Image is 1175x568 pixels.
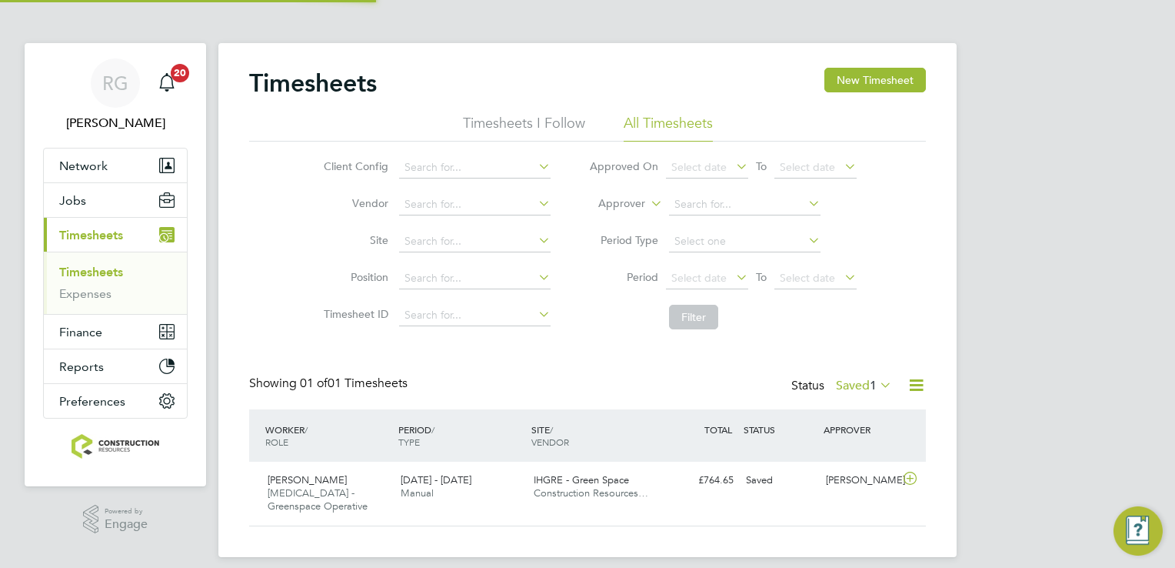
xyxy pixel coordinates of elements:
[44,183,187,217] button: Jobs
[300,376,408,391] span: 01 Timesheets
[44,252,187,314] div: Timesheets
[589,233,658,247] label: Period Type
[249,376,411,392] div: Showing
[780,160,835,174] span: Select date
[72,434,160,459] img: construction-resources-logo-retina.png
[534,486,648,500] span: Construction Resources…
[398,436,420,448] span: TYPE
[401,473,471,486] span: [DATE] - [DATE]
[83,505,148,534] a: Powered byEngage
[660,468,740,493] div: £764.65
[43,434,188,459] a: Go to home page
[669,305,718,329] button: Filter
[171,64,189,82] span: 20
[44,384,187,418] button: Preferences
[1113,506,1163,556] button: Engage Resource Center
[740,468,820,493] div: Saved
[534,473,629,486] span: IHGRE - Green Space
[105,518,148,531] span: Engage
[399,231,551,252] input: Search for...
[740,416,820,443] div: STATUS
[589,270,658,284] label: Period
[25,43,206,486] nav: Main navigation
[59,228,123,242] span: Timesheets
[820,416,900,443] div: APPROVER
[305,423,308,436] span: /
[576,196,645,212] label: Approver
[820,468,900,493] div: [PERSON_NAME]
[751,156,771,176] span: To
[780,271,835,285] span: Select date
[431,423,434,436] span: /
[59,265,123,279] a: Timesheets
[531,436,569,448] span: VENDOR
[624,114,713,142] li: All Timesheets
[399,305,551,326] input: Search for...
[265,436,288,448] span: ROLE
[528,416,661,456] div: SITE
[751,267,771,287] span: To
[589,159,658,173] label: Approved On
[319,307,388,321] label: Timesheet ID
[59,359,104,374] span: Reports
[671,271,727,285] span: Select date
[261,416,394,456] div: WORKER
[44,149,187,182] button: Network
[319,196,388,210] label: Vendor
[59,394,125,409] span: Preferences
[704,423,732,436] span: TOTAL
[319,270,388,284] label: Position
[463,114,585,142] li: Timesheets I Follow
[43,114,188,132] span: Rebecca Galbraigth
[59,193,86,208] span: Jobs
[268,486,368,513] span: [MEDICAL_DATA] - Greenspace Operative
[669,231,821,252] input: Select one
[59,325,102,339] span: Finance
[870,378,877,393] span: 1
[249,68,377,99] h2: Timesheets
[268,473,347,486] span: [PERSON_NAME]
[399,157,551,179] input: Search for...
[791,376,895,397] div: Status
[102,73,128,93] span: RG
[394,416,528,456] div: PERIOD
[44,315,187,349] button: Finance
[44,349,187,383] button: Reports
[836,378,892,393] label: Saved
[44,218,187,252] button: Timesheets
[669,194,821,216] input: Search for...
[59,159,108,173] span: Network
[671,160,727,174] span: Select date
[151,58,182,108] a: 20
[399,268,551,289] input: Search for...
[824,68,926,92] button: New Timesheet
[550,423,553,436] span: /
[59,286,112,301] a: Expenses
[300,376,328,391] span: 01 of
[399,194,551,216] input: Search for...
[105,505,148,518] span: Powered by
[319,159,388,173] label: Client Config
[319,233,388,247] label: Site
[401,486,434,500] span: Manual
[43,58,188,132] a: RG[PERSON_NAME]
